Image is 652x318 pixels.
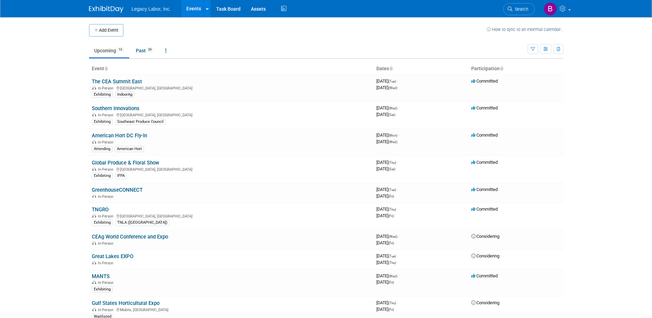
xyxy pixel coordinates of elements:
a: TNGRO [92,206,109,213]
span: (Fri) [388,241,394,245]
img: In-Person Event [92,140,96,144]
div: TNLA ([GEOGRAPHIC_DATA]) [115,220,169,226]
a: Upcoming13 [89,44,129,57]
span: [DATE] [376,273,399,278]
div: Exhibiting [92,119,113,125]
span: [DATE] [376,112,395,117]
span: (Tue) [388,188,396,192]
span: [DATE] [376,187,398,192]
th: Event [89,63,374,75]
span: Search [512,7,528,12]
span: (Tue) [388,254,396,258]
span: (Wed) [388,140,397,144]
span: (Wed) [388,106,397,110]
div: Attending [92,146,112,152]
span: - [398,105,399,110]
a: Sort by Event Name [104,66,108,71]
span: (Fri) [388,194,394,198]
span: [DATE] [376,85,397,90]
img: In-Person Event [92,194,96,198]
div: Mobile, [GEOGRAPHIC_DATA] [92,307,371,312]
div: [GEOGRAPHIC_DATA], [GEOGRAPHIC_DATA] [92,112,371,117]
span: In-Person [98,214,115,219]
img: In-Person Event [92,113,96,116]
span: (Mon) [388,134,397,137]
span: In-Person [98,280,115,285]
div: Exhibiting [92,92,113,98]
span: [DATE] [376,132,399,138]
a: How to sync to an external calendar... [487,27,563,32]
button: Add Event [89,24,123,36]
span: - [397,300,398,305]
a: CEAg World Conference and Expo [92,234,168,240]
span: [DATE] [376,78,398,84]
img: In-Person Event [92,214,96,218]
span: Committed [471,132,498,138]
th: Participation [468,63,563,75]
span: (Fri) [388,280,394,284]
span: Considering [471,253,499,258]
img: ExhibitDay [89,6,123,13]
a: Search [503,3,535,15]
a: The CEA Summit East [92,78,142,85]
span: [DATE] [376,279,394,285]
a: Gulf States Horticultural Expo [92,300,159,306]
a: Sort by Participation Type [500,66,503,71]
span: In-Person [98,194,115,199]
span: In-Person [98,261,115,265]
span: Committed [471,160,498,165]
span: Committed [471,187,498,192]
span: Considering [471,234,499,239]
a: Global Produce & Floral Show [92,160,159,166]
span: (Tue) [388,79,396,83]
span: In-Person [98,167,115,172]
span: - [398,132,399,138]
span: - [397,187,398,192]
a: Sort by Start Date [389,66,393,71]
span: (Thu) [388,261,396,265]
a: Southern Innovations [92,105,140,112]
span: (Sat) [388,167,395,171]
span: [DATE] [376,139,397,144]
div: Exhibiting [92,286,113,293]
span: (Wed) [388,235,397,238]
span: In-Person [98,140,115,145]
div: Exhibiting [92,220,113,226]
span: - [397,78,398,84]
span: [DATE] [376,260,396,265]
span: Committed [471,206,498,212]
span: In-Person [98,113,115,117]
span: [DATE] [376,206,398,212]
span: - [398,273,399,278]
span: [DATE] [376,300,398,305]
a: Great Lakes EXPO [92,253,133,259]
img: In-Person Event [92,241,96,245]
span: (Sat) [388,113,395,117]
a: GreenhouseCONNECT [92,187,143,193]
img: Bill Stone [544,2,557,15]
span: [DATE] [376,166,395,171]
span: (Thu) [388,161,396,165]
span: [DATE] [376,105,399,110]
span: [DATE] [376,193,394,199]
span: Committed [471,105,498,110]
img: In-Person Event [92,261,96,264]
div: Southeast Produce Council [115,119,166,125]
div: [GEOGRAPHIC_DATA], [GEOGRAPHIC_DATA] [92,85,371,91]
div: [GEOGRAPHIC_DATA], [GEOGRAPHIC_DATA] [92,213,371,219]
div: American Hort [115,146,144,152]
span: Committed [471,273,498,278]
span: [DATE] [376,213,394,218]
span: (Fri) [388,214,394,218]
span: (Thu) [388,208,396,211]
th: Dates [374,63,468,75]
div: Exhibiting [92,173,113,179]
span: In-Person [98,241,115,246]
img: In-Person Event [92,167,96,171]
span: [DATE] [376,160,398,165]
span: In-Person [98,308,115,312]
span: In-Person [98,86,115,91]
span: [DATE] [376,240,394,245]
img: In-Person Event [92,86,96,89]
span: (Thu) [388,301,396,305]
